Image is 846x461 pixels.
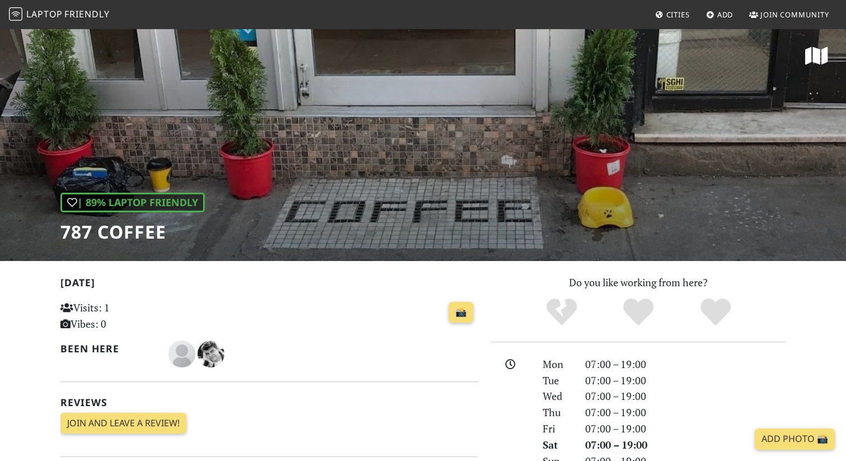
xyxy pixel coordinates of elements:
[579,372,792,389] div: 07:00 – 19:00
[26,8,63,20] span: Laptop
[536,404,579,421] div: Thu
[666,10,690,20] span: Cities
[60,221,205,243] h1: 787 Coffee
[9,7,22,21] img: LaptopFriendly
[760,10,829,20] span: Join Community
[198,341,224,367] img: 2406-vlad.jpg
[60,277,478,293] h2: [DATE]
[651,4,694,25] a: Cities
[9,5,110,25] a: LaptopFriendly LaptopFriendly
[717,10,734,20] span: Add
[60,413,186,434] a: Join and leave a review!
[579,356,792,372] div: 07:00 – 19:00
[449,302,473,323] a: 📸
[60,300,191,332] p: Visits: 1 Vibes: 0
[60,193,205,212] div: | 89% Laptop Friendly
[60,397,478,408] h2: Reviews
[677,297,754,328] div: Definitely!
[745,4,834,25] a: Join Community
[579,421,792,437] div: 07:00 – 19:00
[536,421,579,437] div: Fri
[168,341,195,367] img: blank-535327c66bd565773addf3077783bbfce4b00ec00e9fd257753287c682c7fa38.png
[198,346,224,360] span: Vlad Sitalo
[702,4,738,25] a: Add
[536,372,579,389] div: Tue
[579,437,792,453] div: 07:00 – 19:00
[536,388,579,404] div: Wed
[60,343,155,355] h2: Been here
[168,346,198,360] span: Steven Wakabayashi
[64,8,109,20] span: Friendly
[579,388,792,404] div: 07:00 – 19:00
[600,297,677,328] div: Yes
[523,297,600,328] div: No
[579,404,792,421] div: 07:00 – 19:00
[755,429,835,450] a: Add Photo 📸
[536,356,579,372] div: Mon
[491,274,786,291] p: Do you like working from here?
[536,437,579,453] div: Sat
